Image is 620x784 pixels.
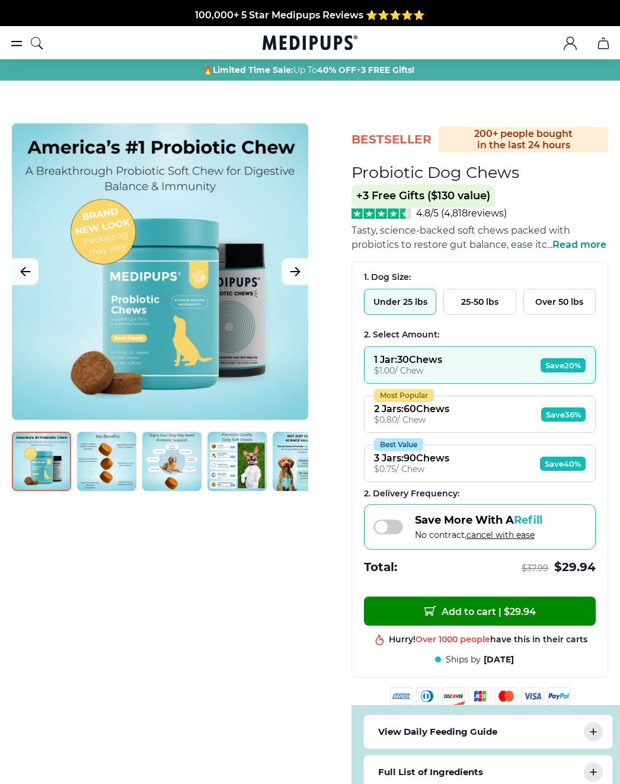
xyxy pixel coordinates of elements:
div: 1. Dog Size: [364,272,596,283]
button: cart [589,29,618,58]
h1: Probiotic Dog Chews [351,162,519,182]
span: Tasty, science-backed soft chews packed with [351,225,570,236]
img: Stars - 4.8 [351,208,411,219]
span: Add to cart | $ 29.94 [424,605,536,617]
span: Ships by [446,654,481,665]
span: Total: [364,559,397,575]
div: $ 0.80 / Chew [374,415,449,425]
div: 2 Jars : 60 Chews [374,403,449,415]
div: 1 Jar : 30 Chews [374,354,442,365]
img: Probiotic Dog Chews | Natural Dog Supplements [77,432,136,491]
span: +3 Free Gifts ($130 value) [351,184,495,208]
div: in this shop [434,639,542,650]
span: $ 29.94 [554,559,596,575]
button: Add to cart | $29.94 [364,597,596,626]
button: Over 50 lbs [523,289,596,315]
div: 200+ people bought in the last 24 hours [439,127,608,152]
div: 2. Select Amount: [364,329,596,340]
span: 🔥 Up To + [203,64,414,76]
span: ... [547,239,606,250]
a: Medipups [263,34,357,54]
span: Read more [552,239,606,250]
div: 3 Jars : 90 Chews [374,452,449,464]
button: Next Image [282,259,308,285]
div: $ 0.75 / Chew [374,464,449,474]
div: Best Value [374,438,423,451]
div: $ 1.00 / Chew [374,365,442,376]
span: cancel with ease [466,530,535,540]
span: 2 . Delivery Frequency: [364,488,459,499]
img: Probiotic Dog Chews | Natural Dog Supplements [12,432,71,491]
span: probiotics to restore gut balance, ease itc [351,239,547,250]
span: 4.8/5 ( 4,818 reviews) [416,208,507,219]
p: Full List of Ingredients [378,765,483,779]
button: 1 Jar:30Chews$1.00/ ChewSave20% [364,346,596,384]
span: [DATE] [484,654,514,665]
span: BestSeller [351,132,432,148]
div: Most Popular [374,389,434,402]
span: Refill [514,514,542,527]
span: No contract, [415,530,542,540]
span: Best product [434,639,491,649]
img: Probiotic Dog Chews | Natural Dog Supplements [142,432,202,491]
button: search [30,28,44,58]
div: Hurry! have this in their carts [389,624,587,636]
span: Save 20% [541,358,586,372]
p: View Daily Feeding Guide [378,725,497,739]
button: Most Popular2 Jars:60Chews$0.80/ ChewSave36% [364,396,596,433]
img: Probiotic Dog Chews | Natural Dog Supplements [207,432,267,491]
img: Probiotic Dog Chews | Natural Dog Supplements [273,432,332,491]
span: Made In The [GEOGRAPHIC_DATA] from domestic & globally sourced ingredients [113,14,507,26]
button: Previous Image [12,259,39,285]
button: burger-menu [9,36,24,50]
button: account [556,29,584,58]
button: 25-50 lbs [443,289,516,315]
span: Save More With A [415,514,542,527]
img: payment methods [390,687,570,705]
button: Best Value3 Jars:90Chews$0.75/ ChewSave40% [364,445,596,482]
span: $ 37.99 [522,563,548,574]
button: Under 25 lbs [364,289,436,315]
span: Over 1000 people [416,624,490,635]
span: Save 36% [541,407,586,422]
span: Save 40% [540,457,586,471]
